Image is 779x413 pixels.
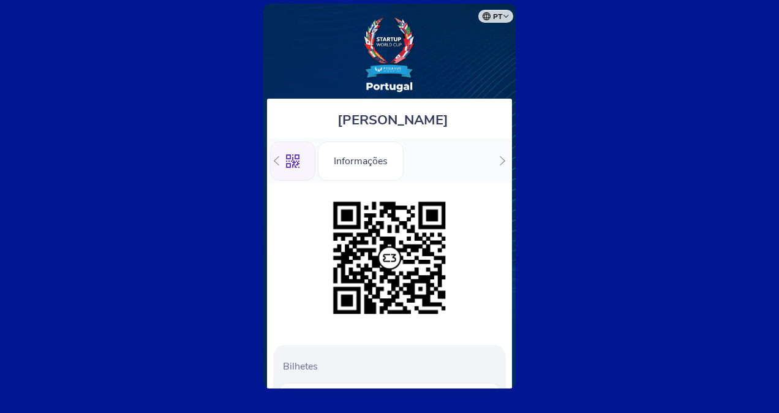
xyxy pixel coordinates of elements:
span: [PERSON_NAME] [337,111,448,129]
a: Informações [318,153,404,167]
p: Bilhetes [283,360,501,373]
img: Startup World Cup Portugal [362,16,417,93]
div: Informações [318,142,404,181]
img: 930b4d3ebe2a45478cbc155cedec9ebc.png [327,195,452,320]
